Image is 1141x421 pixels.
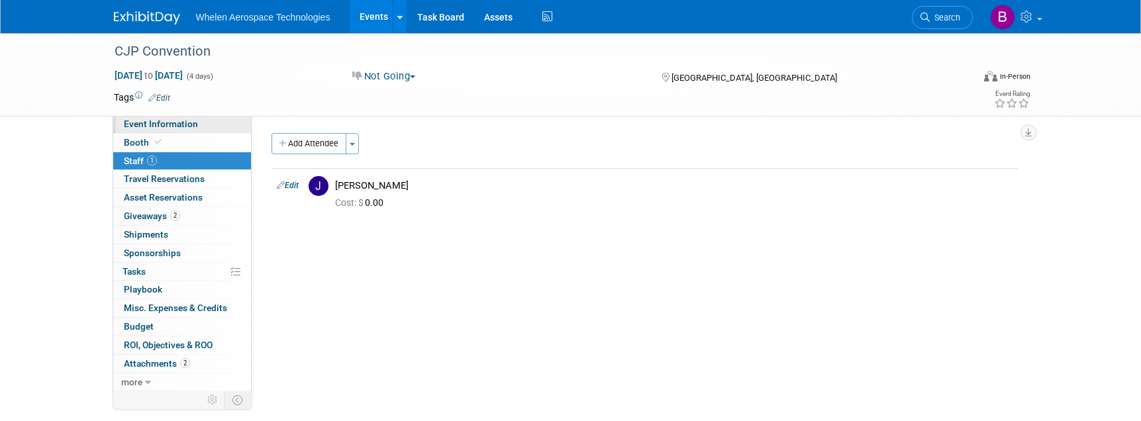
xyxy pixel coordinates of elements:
[113,281,251,299] a: Playbook
[124,192,203,203] span: Asset Reservations
[201,391,224,408] td: Personalize Event Tab Strip
[114,70,183,81] span: [DATE] [DATE]
[124,210,180,221] span: Giveaways
[124,173,205,184] span: Travel Reservations
[110,40,953,64] div: CJP Convention
[348,70,421,83] button: Not Going
[335,197,365,208] span: Cost: $
[994,91,1030,97] div: Event Rating
[113,336,251,354] a: ROI, Objectives & ROO
[114,91,170,104] td: Tags
[114,11,180,24] img: ExhibitDay
[142,70,155,81] span: to
[124,156,157,166] span: Staff
[335,197,389,208] span: 0.00
[113,207,251,225] a: Giveaways2
[912,6,973,29] a: Search
[113,373,251,391] a: more
[148,93,170,103] a: Edit
[984,71,997,81] img: Format-Inperson.png
[121,377,142,387] span: more
[124,284,162,295] span: Playbook
[124,229,168,240] span: Shipments
[113,226,251,244] a: Shipments
[124,321,154,332] span: Budget
[113,263,251,281] a: Tasks
[277,181,299,190] a: Edit
[895,69,1031,89] div: Event Format
[124,118,198,129] span: Event Information
[147,156,157,165] span: 1
[113,115,251,133] a: Event Information
[196,12,330,23] span: Whelen Aerospace Technologies
[113,152,251,170] a: Staff1
[170,210,180,220] span: 2
[124,303,227,313] span: Misc. Expenses & Credits
[113,299,251,317] a: Misc. Expenses & Credits
[155,138,162,146] i: Booth reservation complete
[113,355,251,373] a: Attachments2
[124,137,164,148] span: Booth
[124,248,181,258] span: Sponsorships
[124,340,213,350] span: ROI, Objectives & ROO
[113,318,251,336] a: Budget
[113,170,251,188] a: Travel Reservations
[224,391,251,408] td: Toggle Event Tabs
[309,176,328,196] img: J.jpg
[113,189,251,207] a: Asset Reservations
[671,73,837,83] span: [GEOGRAPHIC_DATA], [GEOGRAPHIC_DATA]
[113,134,251,152] a: Booth
[124,358,190,369] span: Attachments
[930,13,960,23] span: Search
[999,71,1030,81] div: In-Person
[113,244,251,262] a: Sponsorships
[335,179,1013,192] div: [PERSON_NAME]
[180,358,190,368] span: 2
[990,5,1015,30] img: Bree Wheeler
[123,266,146,277] span: Tasks
[185,72,213,81] span: (4 days)
[272,133,346,154] button: Add Attendee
